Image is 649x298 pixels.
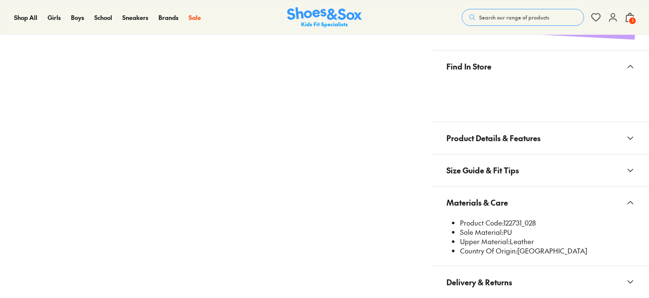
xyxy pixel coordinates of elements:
[433,122,649,154] button: Product Details & Features
[189,13,201,22] a: Sale
[433,187,649,218] button: Materials & Care
[71,13,84,22] a: Boys
[446,190,508,215] span: Materials & Care
[446,270,512,295] span: Delivery & Returns
[446,54,491,79] span: Find In Store
[460,237,510,246] span: Upper Material:
[628,17,637,25] span: 1
[122,13,148,22] a: Sneakers
[446,125,541,150] span: Product Details & Features
[460,218,635,228] li: 122731_028
[287,7,362,28] img: SNS_Logo_Responsive.svg
[446,82,635,111] iframe: Find in Store
[433,50,649,82] button: Find In Store
[460,246,517,255] span: Country Of Origin:
[94,13,112,22] a: School
[460,246,635,256] li: [GEOGRAPHIC_DATA]
[460,228,635,237] li: PU
[462,9,584,26] button: Search our range of products
[433,266,649,298] button: Delivery & Returns
[48,13,61,22] a: Girls
[479,14,549,21] span: Search our range of products
[460,227,503,237] span: Sole Material:
[625,8,635,27] button: 1
[287,7,362,28] a: Shoes & Sox
[460,237,635,246] li: Leather
[460,218,503,227] span: Product Code:
[158,13,178,22] a: Brands
[14,13,37,22] a: Shop All
[433,154,649,186] button: Size Guide & Fit Tips
[446,158,519,183] span: Size Guide & Fit Tips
